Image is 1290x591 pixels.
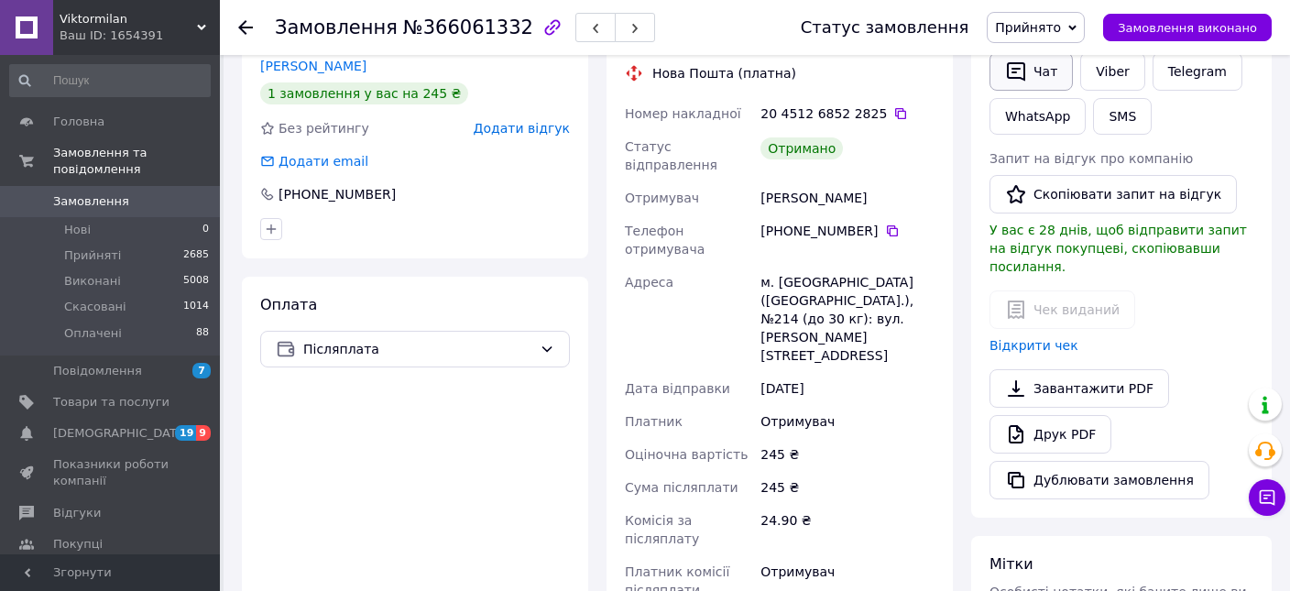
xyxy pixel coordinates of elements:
div: [PHONE_NUMBER] [760,222,935,240]
span: Замовлення та повідомлення [53,145,220,178]
span: Повідомлення [53,363,142,379]
div: Додати email [258,152,370,170]
span: Замовлення виконано [1118,21,1257,35]
div: Отримувач [757,405,938,438]
span: Платник [625,414,683,429]
span: Дата відправки [625,381,730,396]
div: 245 ₴ [757,438,938,471]
span: Комісія за післяплату [625,513,699,546]
span: Телефон отримувача [625,224,705,257]
div: м. [GEOGRAPHIC_DATA] ([GEOGRAPHIC_DATA].), №214 (до 30 кг): вул. [PERSON_NAME][STREET_ADDRESS] [757,266,938,372]
span: Отримувач [625,191,699,205]
div: Отримано [760,137,843,159]
span: Оплата [260,296,317,313]
span: Нові [64,222,91,238]
span: Без рейтингу [279,121,369,136]
button: Дублювати замовлення [989,461,1209,499]
button: Чат з покупцем [1249,479,1285,516]
span: Післяплата [303,339,532,359]
span: Мітки [989,555,1033,573]
span: Оціночна вартість [625,447,748,462]
a: Відкрити чек [989,338,1078,353]
span: №366061332 [403,16,533,38]
input: Пошук [9,64,211,97]
button: Чат [989,52,1073,91]
span: 0 [202,222,209,238]
button: Скопіювати запит на відгук [989,175,1237,213]
span: Покупці [53,536,103,553]
span: 19 [175,425,196,441]
span: Прийняті [64,247,121,264]
span: Показники роботи компанії [53,456,169,489]
span: Замовлення [275,16,398,38]
a: Завантажити PDF [989,369,1169,408]
div: 24.90 ₴ [757,504,938,555]
span: 7 [192,363,211,378]
span: Запит на відгук про компанію [989,151,1193,166]
button: SMS [1093,98,1152,135]
div: Повернутися назад [238,18,253,37]
a: [PERSON_NAME] [260,59,366,73]
span: Оплачені [64,325,122,342]
span: 2685 [183,247,209,264]
div: 20 4512 6852 2825 [760,104,935,123]
div: Додати email [277,152,370,170]
span: 5008 [183,273,209,290]
div: Ваш ID: 1654391 [60,27,220,44]
span: Додати відгук [474,121,570,136]
a: Viber [1080,52,1144,91]
div: 1 замовлення у вас на 245 ₴ [260,82,468,104]
span: Товари та послуги [53,394,169,410]
span: Замовлення [53,193,129,210]
a: Telegram [1153,52,1242,91]
span: 88 [196,325,209,342]
span: Адреса [625,275,673,290]
span: 1014 [183,299,209,315]
span: Відгуки [53,505,101,521]
span: Статус відправлення [625,139,717,172]
div: Нова Пошта (платна) [648,64,801,82]
span: Номер накладної [625,106,741,121]
span: Сума післяплати [625,480,738,495]
div: 245 ₴ [757,471,938,504]
span: Viktormilan [60,11,197,27]
span: Виконані [64,273,121,290]
div: [PERSON_NAME] [757,181,938,214]
span: [DEMOGRAPHIC_DATA] [53,425,189,442]
div: [PHONE_NUMBER] [277,185,398,203]
span: Головна [53,114,104,130]
a: Друк PDF [989,415,1111,454]
a: WhatsApp [989,98,1086,135]
span: Прийнято [995,20,1061,35]
span: 9 [196,425,211,441]
span: Скасовані [64,299,126,315]
div: Статус замовлення [801,18,969,37]
span: У вас є 28 днів, щоб відправити запит на відгук покупцеві, скопіювавши посилання. [989,223,1247,274]
div: [DATE] [757,372,938,405]
button: Замовлення виконано [1103,14,1272,41]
